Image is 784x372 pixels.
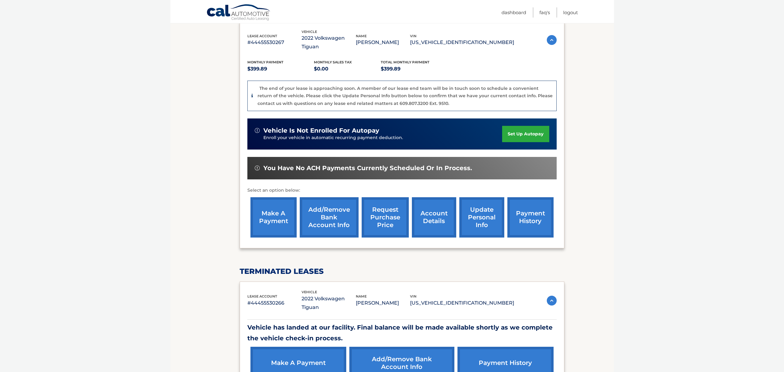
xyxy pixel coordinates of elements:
[206,4,271,22] a: Cal Automotive
[247,187,557,194] p: Select an option below:
[362,197,409,238] a: request purchase price
[547,296,557,306] img: accordion-active.svg
[302,290,317,294] span: vehicle
[300,197,359,238] a: Add/Remove bank account info
[255,166,260,170] img: alert-white.svg
[302,294,356,312] p: 2022 Volkswagen Tiguan
[263,127,379,134] span: vehicle is not enrolled for autopay
[356,34,367,38] span: name
[356,38,410,47] p: [PERSON_NAME]
[258,86,553,106] p: The end of your lease is approaching soon. A member of our lease end team will be in touch soon t...
[539,7,550,18] a: FAQ's
[412,197,456,238] a: account details
[410,299,514,307] p: [US_VEHICLE_IDENTIFICATION_NUMBER]
[302,30,317,34] span: vehicle
[247,38,302,47] p: #44455530267
[410,294,416,298] span: vin
[547,35,557,45] img: accordion-active.svg
[381,60,429,64] span: Total Monthly Payment
[381,65,448,73] p: $399.89
[563,7,578,18] a: Logout
[356,294,367,298] span: name
[459,197,504,238] a: update personal info
[247,322,557,344] p: Vehicle has landed at our facility. Final balance will be made available shortly as we complete t...
[263,164,472,172] span: You have no ACH payments currently scheduled or in process.
[410,34,416,38] span: vin
[314,65,381,73] p: $0.00
[240,267,564,276] h2: terminated leases
[410,38,514,47] p: [US_VEHICLE_IDENTIFICATION_NUMBER]
[250,197,297,238] a: make a payment
[502,126,549,142] a: set up autopay
[247,294,277,298] span: lease account
[255,128,260,133] img: alert-white.svg
[356,299,410,307] p: [PERSON_NAME]
[247,60,283,64] span: Monthly Payment
[263,134,502,141] p: Enroll your vehicle in automatic recurring payment deduction.
[302,34,356,51] p: 2022 Volkswagen Tiguan
[502,7,526,18] a: Dashboard
[247,299,302,307] p: #44455530266
[314,60,352,64] span: Monthly sales Tax
[247,34,277,38] span: lease account
[247,65,314,73] p: $399.89
[507,197,554,238] a: payment history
